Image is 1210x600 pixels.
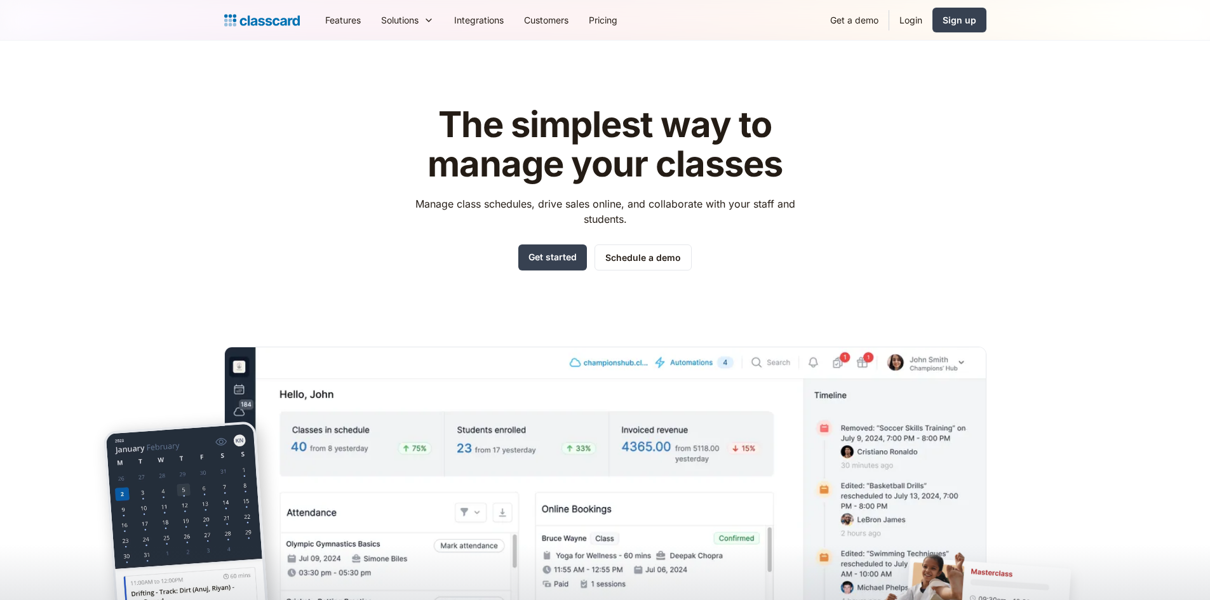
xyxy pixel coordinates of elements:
a: Get a demo [820,6,889,34]
a: Integrations [444,6,514,34]
a: Schedule a demo [595,244,692,270]
a: Customers [514,6,579,34]
a: Pricing [579,6,628,34]
a: Get started [518,244,587,270]
a: Logo [224,11,300,29]
p: Manage class schedules, drive sales online, and collaborate with your staff and students. [403,196,807,227]
a: Login [889,6,932,34]
div: Solutions [381,13,419,27]
h1: The simplest way to manage your classes [403,105,807,183]
div: Sign up [943,13,976,27]
div: Solutions [371,6,444,34]
a: Sign up [932,8,986,32]
a: Features [315,6,371,34]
